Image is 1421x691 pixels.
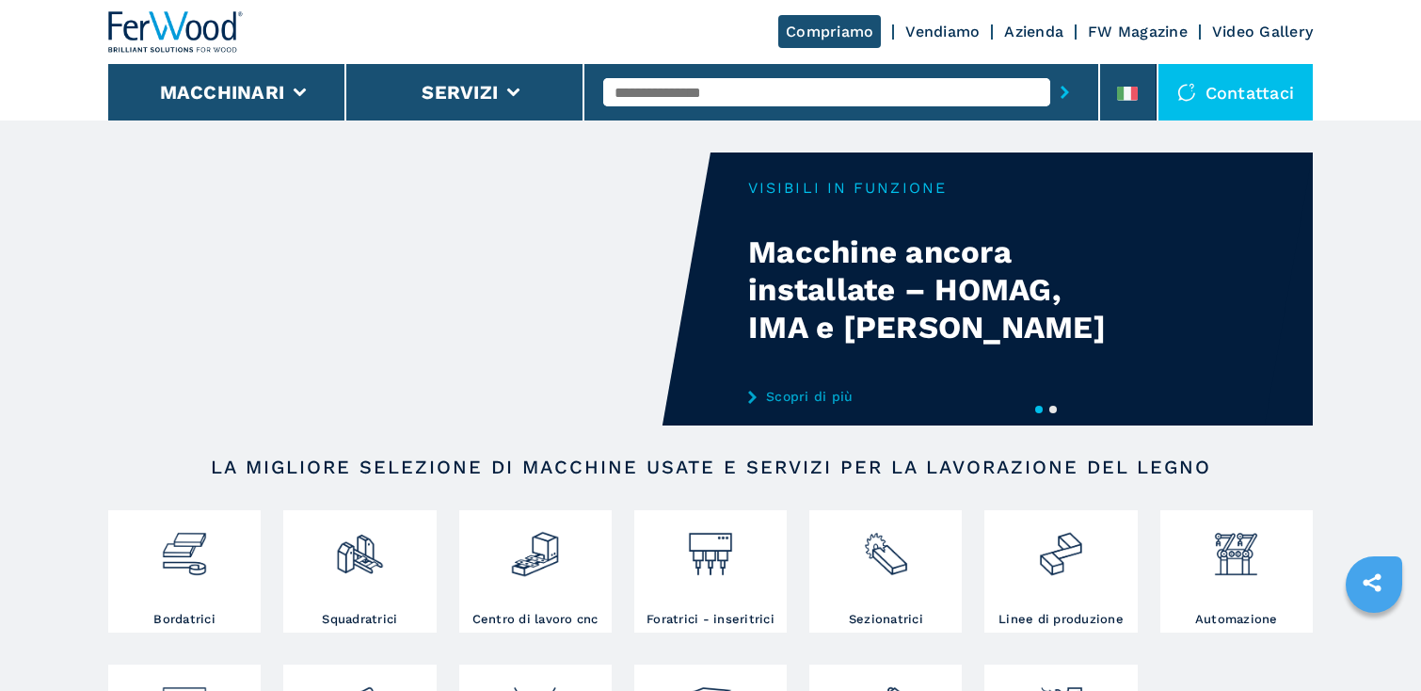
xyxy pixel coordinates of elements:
[1341,606,1407,677] iframe: Chat
[685,515,735,579] img: foratrici_inseritrici_2.png
[1212,23,1313,40] a: Video Gallery
[159,515,209,579] img: bordatrici_1.png
[809,510,962,633] a: Sezionatrici
[322,611,397,628] h3: Squadratrici
[108,510,261,633] a: Bordatrici
[634,510,787,633] a: Foratrici - inseritrici
[1158,64,1314,121] div: Contattaci
[1177,83,1196,102] img: Contattaci
[1160,510,1313,633] a: Automazione
[1349,559,1396,606] a: sharethis
[998,611,1124,628] h3: Linee di produzione
[748,389,1117,404] a: Scopri di più
[153,611,216,628] h3: Bordatrici
[1211,515,1261,579] img: automazione.png
[459,510,612,633] a: Centro di lavoro cnc
[1004,23,1063,40] a: Azienda
[1088,23,1188,40] a: FW Magazine
[905,23,980,40] a: Vendiamo
[647,611,774,628] h3: Foratrici - inseritrici
[1036,515,1086,579] img: linee_di_produzione_2.png
[1050,71,1079,114] button: submit-button
[472,611,599,628] h3: Centro di lavoro cnc
[108,11,244,53] img: Ferwood
[1049,406,1057,413] button: 2
[168,456,1253,478] h2: LA MIGLIORE SELEZIONE DI MACCHINE USATE E SERVIZI PER LA LAVORAZIONE DEL LEGNO
[335,515,385,579] img: squadratrici_2.png
[984,510,1137,633] a: Linee di produzione
[160,81,285,104] button: Macchinari
[283,510,436,633] a: Squadratrici
[108,153,710,426] video: Your browser does not support the video tag.
[510,515,560,579] img: centro_di_lavoro_cnc_2.png
[1035,406,1043,413] button: 1
[861,515,911,579] img: sezionatrici_2.png
[1195,611,1278,628] h3: Automazione
[778,15,881,48] a: Compriamo
[849,611,923,628] h3: Sezionatrici
[422,81,498,104] button: Servizi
